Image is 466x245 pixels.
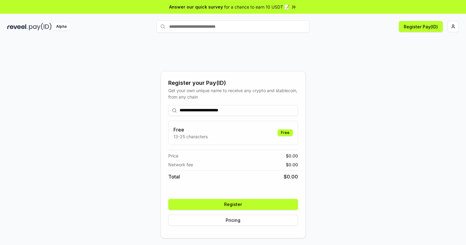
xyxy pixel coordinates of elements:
[173,126,208,133] h3: Free
[168,161,193,168] span: Network fee
[7,23,28,31] img: reveel_dark
[284,173,298,180] span: $ 0.00
[168,199,298,210] button: Register
[286,153,298,159] span: $ 0.00
[168,79,298,87] div: Register your Pay(ID)
[224,4,289,10] span: for a chance to earn 10 USDT 📝
[168,153,178,159] span: Price
[168,87,298,100] div: Get your own unique name to receive any crypto and stablecoin, from any chain
[286,161,298,168] span: $ 0.00
[29,23,52,31] img: pay_id
[169,4,223,10] span: Answer our quick survey
[168,173,180,180] span: Total
[278,129,293,136] div: Free
[168,215,298,226] button: Pricing
[173,133,208,140] p: 13-25 characters
[53,23,70,31] div: Alpha
[399,21,443,32] button: Register Pay(ID)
